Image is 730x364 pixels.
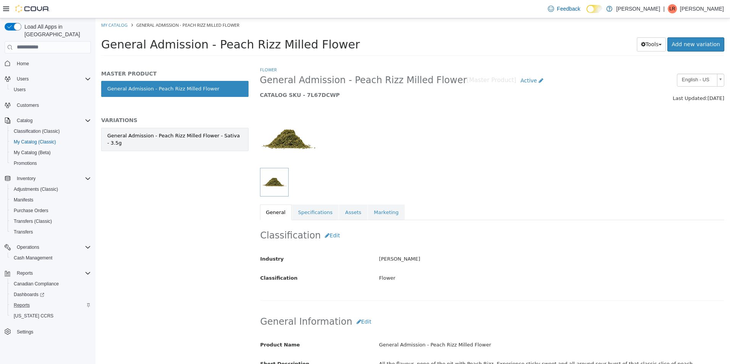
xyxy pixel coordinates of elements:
span: Users [14,74,91,84]
span: Classification [165,257,202,263]
h2: Classification [165,210,629,224]
a: English - US [581,55,629,68]
span: Transfers (Classic) [14,218,52,224]
div: Lyle Reil [668,4,677,13]
span: Industry [165,238,189,243]
h5: VARIATIONS [6,98,153,105]
a: Feedback [545,1,583,16]
button: Catalog [2,115,94,126]
span: Users [11,85,91,94]
button: Reports [14,269,36,278]
span: English - US [582,56,619,68]
a: Marketing [272,186,309,202]
span: Settings [17,329,33,335]
span: Reports [14,269,91,278]
span: Short Description [165,343,214,348]
a: Transfers (Classic) [11,217,55,226]
a: My Catalog [6,4,32,10]
button: Manifests [8,195,94,205]
button: Promotions [8,158,94,169]
a: Assets [244,186,272,202]
h2: General Information [165,296,629,311]
button: Tools [541,19,571,33]
span: Canadian Compliance [11,279,91,288]
span: General Admission - Peach Rizz Milled Flower [6,19,265,33]
button: Edit [225,210,249,224]
span: Home [14,59,91,68]
span: Transfers [14,229,33,235]
button: Users [8,84,94,95]
button: Reports [8,300,94,311]
button: Transfers (Classic) [8,216,94,227]
button: Reports [2,268,94,279]
a: Flower [165,48,181,54]
nav: Complex example [5,55,91,357]
a: Adjustments (Classic) [11,185,61,194]
span: Settings [14,327,91,336]
a: General [165,186,196,202]
button: Customers [2,100,94,111]
span: Purchase Orders [14,208,48,214]
span: Customers [17,102,39,108]
a: Specifications [197,186,243,202]
a: My Catalog (Classic) [11,137,59,147]
a: Users [11,85,29,94]
span: Inventory [17,176,36,182]
div: All the flavour, none of the pit with Peach Rizz. Experience sticky sweet and all-around sour bur... [278,339,634,353]
img: 150 [165,92,222,150]
a: [US_STATE] CCRS [11,311,57,321]
a: My Catalog (Beta) [11,148,54,157]
a: Settings [14,327,36,337]
span: Feedback [557,5,580,13]
span: Washington CCRS [11,311,91,321]
button: Catalog [14,116,36,125]
p: [PERSON_NAME] [680,4,724,13]
a: Cash Management [11,253,55,263]
button: Inventory [2,173,94,184]
button: Inventory [14,174,39,183]
span: Reports [14,302,30,308]
a: Customers [14,101,42,110]
span: Classification (Classic) [11,127,91,136]
span: My Catalog (Classic) [11,137,91,147]
span: My Catalog (Beta) [14,150,51,156]
a: Manifests [11,195,36,205]
span: Manifests [14,197,33,203]
div: General Admission - Peach Rizz Milled Flower [278,320,634,333]
button: Adjustments (Classic) [8,184,94,195]
span: Manifests [11,195,91,205]
span: Last Updated: [577,77,612,83]
span: Reports [11,301,91,310]
span: Catalog [14,116,91,125]
a: General Admission - Peach Rizz Milled Flower [6,63,153,79]
h5: CATALOG SKU - 7L67DCWP [165,73,510,80]
input: Dark Mode [586,5,602,13]
span: Home [17,61,29,67]
a: Home [14,59,32,68]
span: Transfers [11,227,91,237]
a: Purchase Orders [11,206,52,215]
span: General Admission - Peach Rizz Milled Flower [41,4,144,10]
span: Cash Management [14,255,52,261]
span: My Catalog (Beta) [11,148,91,157]
span: Promotions [11,159,91,168]
a: Dashboards [11,290,47,299]
p: [PERSON_NAME] [616,4,660,13]
span: Catalog [17,118,32,124]
span: Adjustments (Classic) [11,185,91,194]
a: Promotions [11,159,40,168]
button: Cash Management [8,253,94,263]
span: Operations [17,244,39,250]
button: Operations [2,242,94,253]
button: Transfers [8,227,94,237]
span: Load All Apps in [GEOGRAPHIC_DATA] [21,23,91,38]
div: Flower [278,253,634,267]
span: Product Name [165,324,205,329]
a: Transfers [11,227,36,237]
span: Transfers (Classic) [11,217,91,226]
span: Dashboards [11,290,91,299]
a: Dashboards [8,289,94,300]
span: Users [14,87,26,93]
span: Inventory [14,174,91,183]
button: Canadian Compliance [8,279,94,289]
